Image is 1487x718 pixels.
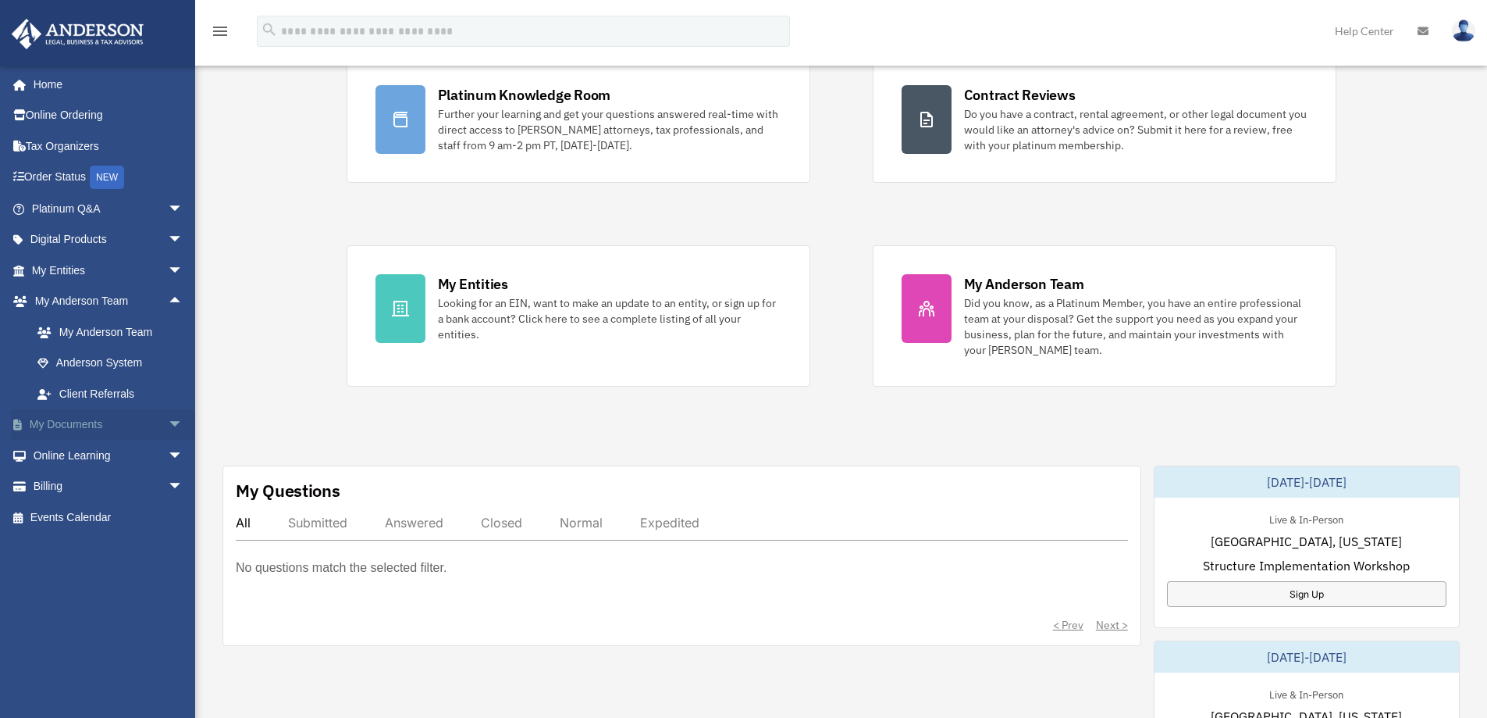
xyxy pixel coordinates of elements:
div: [DATE]-[DATE] [1154,466,1459,498]
a: Platinum Knowledge Room Further your learning and get your questions answered real-time with dire... [347,56,810,183]
a: Digital Productsarrow_drop_down [11,224,207,255]
img: Anderson Advisors Platinum Portal [7,19,148,49]
div: Looking for an EIN, want to make an update to an entity, or sign up for a bank account? Click her... [438,295,781,342]
a: My Anderson Team Did you know, as a Platinum Member, you have an entire professional team at your... [873,245,1336,387]
a: My Anderson Teamarrow_drop_up [11,286,207,317]
div: Closed [481,515,522,530]
a: Events Calendar [11,502,207,533]
div: Answered [385,515,443,530]
div: My Questions [236,479,340,502]
a: Online Learningarrow_drop_down [11,440,207,471]
img: User Pic [1452,20,1475,42]
span: arrow_drop_up [168,286,199,318]
a: menu [211,27,229,41]
span: arrow_drop_down [168,224,199,256]
span: arrow_drop_down [168,193,199,225]
p: No questions match the selected filter. [236,557,446,579]
a: Platinum Q&Aarrow_drop_down [11,193,207,224]
a: Billingarrow_drop_down [11,471,207,502]
span: arrow_drop_down [168,440,199,472]
a: Home [11,69,199,100]
div: Further your learning and get your questions answered real-time with direct access to [PERSON_NAM... [438,106,781,153]
div: Normal [560,515,603,530]
div: Did you know, as a Platinum Member, you have an entire professional team at your disposal? Get th... [964,295,1307,358]
i: menu [211,22,229,41]
div: My Entities [438,274,508,294]
span: arrow_drop_down [168,255,199,287]
div: All [236,515,251,530]
div: Live & In-Person [1257,685,1356,702]
a: My Anderson Team [22,316,207,348]
div: Submitted [288,515,347,530]
span: arrow_drop_down [168,471,199,503]
div: [DATE]-[DATE] [1154,641,1459,673]
span: [GEOGRAPHIC_DATA], [US_STATE] [1211,532,1402,551]
a: My Entities Looking for an EIN, want to make an update to an entity, or sign up for a bank accoun... [347,245,810,387]
a: My Entitiesarrow_drop_down [11,255,207,286]
span: arrow_drop_down [168,409,199,441]
a: Tax Organizers [11,130,207,162]
div: NEW [90,166,124,189]
a: My Documentsarrow_drop_down [11,409,207,441]
div: Platinum Knowledge Room [438,85,611,105]
a: Online Ordering [11,100,207,131]
a: Contract Reviews Do you have a contract, rental agreement, or other legal document you would like... [873,56,1336,183]
div: My Anderson Team [964,274,1084,294]
i: search [261,21,278,38]
a: Client Referrals [22,378,207,409]
a: Sign Up [1167,581,1446,607]
div: Do you have a contract, rental agreement, or other legal document you would like an attorney's ad... [964,106,1307,153]
div: Contract Reviews [964,85,1076,105]
span: Structure Implementation Workshop [1203,556,1410,575]
div: Expedited [640,515,699,530]
a: Anderson System [22,348,207,379]
a: Order StatusNEW [11,162,207,194]
div: Live & In-Person [1257,510,1356,527]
